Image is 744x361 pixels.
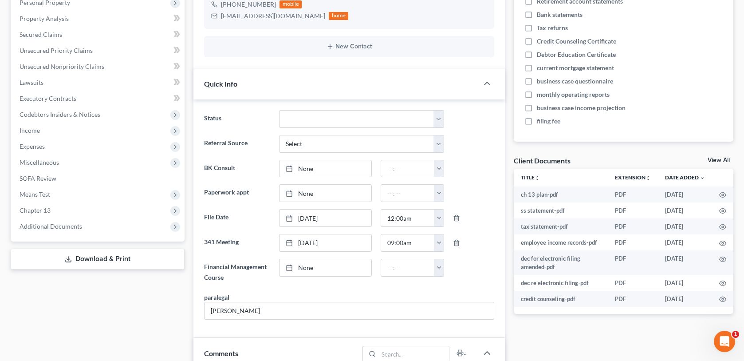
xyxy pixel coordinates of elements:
div: [EMAIL_ADDRESS][DOMAIN_NAME] [221,12,325,20]
td: ss statement-pdf [514,202,608,218]
td: dec re electronic filing-pdf [514,275,608,291]
i: unfold_more [646,175,651,181]
td: [DATE] [658,275,712,291]
span: monthly operating reports [537,90,610,99]
label: File Date [200,209,274,227]
span: business case income projection [537,103,626,112]
span: Lawsuits [20,79,43,86]
input: -- : -- [381,210,434,226]
td: credit counseling-pdf [514,291,608,307]
label: BK Consult [200,160,274,178]
label: Status [200,110,274,128]
i: unfold_more [535,175,540,181]
label: 341 Meeting [200,234,274,252]
td: [DATE] [658,250,712,275]
span: current mortgage statement [537,63,614,72]
a: [DATE] [279,210,371,226]
a: None [279,160,371,177]
span: Unsecured Nonpriority Claims [20,63,104,70]
span: Additional Documents [20,222,82,230]
span: Comments [204,349,238,357]
span: Means Test [20,190,50,198]
a: Lawsuits [12,75,185,91]
td: PDF [608,202,658,218]
a: SOFA Review [12,171,185,186]
span: Tax returns [537,24,568,32]
span: Executory Contracts [20,95,76,102]
a: None [279,185,371,202]
a: Unsecured Nonpriority Claims [12,59,185,75]
iframe: Intercom live chat [714,331,735,352]
a: None [279,259,371,276]
span: Quick Info [204,79,237,88]
button: New Contact [211,43,487,50]
a: Date Added expand_more [665,174,705,181]
span: Codebtors Insiders & Notices [20,111,100,118]
input: -- [205,302,493,319]
div: paralegal [204,293,229,302]
span: filing fee [537,117,560,126]
span: Expenses [20,143,45,150]
span: SOFA Review [20,175,56,182]
td: PDF [608,250,658,275]
span: 1 [732,331,739,338]
span: Debtor Education Certificate [537,50,616,59]
input: -- : -- [381,259,434,276]
input: -- : -- [381,185,434,202]
a: Executory Contracts [12,91,185,107]
div: mobile [279,0,302,8]
td: [DATE] [658,218,712,234]
input: -- : -- [381,160,434,177]
td: ch 13 plan-pdf [514,186,608,202]
input: -- : -- [381,234,434,251]
a: Download & Print [11,249,185,270]
a: Titleunfold_more [521,174,540,181]
div: Client Documents [514,156,571,165]
label: Referral Source [200,135,274,153]
td: [DATE] [658,186,712,202]
td: PDF [608,218,658,234]
span: business case questionnaire [537,77,613,86]
a: [DATE] [279,234,371,251]
span: Secured Claims [20,31,62,38]
div: home [329,12,348,20]
a: Secured Claims [12,27,185,43]
td: [DATE] [658,234,712,250]
span: Unsecured Priority Claims [20,47,93,54]
span: Income [20,127,40,134]
a: Unsecured Priority Claims [12,43,185,59]
a: Extensionunfold_more [615,174,651,181]
span: Chapter 13 [20,206,51,214]
td: PDF [608,275,658,291]
i: expand_more [700,175,705,181]
td: PDF [608,291,658,307]
td: PDF [608,186,658,202]
td: PDF [608,234,658,250]
span: Property Analysis [20,15,69,22]
td: employee income records-pdf [514,234,608,250]
td: [DATE] [658,291,712,307]
label: Paperwork appt [200,184,274,202]
td: tax statement-pdf [514,218,608,234]
span: Bank statements [537,10,583,19]
label: Financial Management Course [200,259,274,286]
a: View All [708,157,730,163]
span: Credit Counseling Certificate [537,37,616,46]
td: dec for electronic filing amended-pdf [514,250,608,275]
span: Miscellaneous [20,159,59,166]
a: Property Analysis [12,11,185,27]
td: [DATE] [658,202,712,218]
